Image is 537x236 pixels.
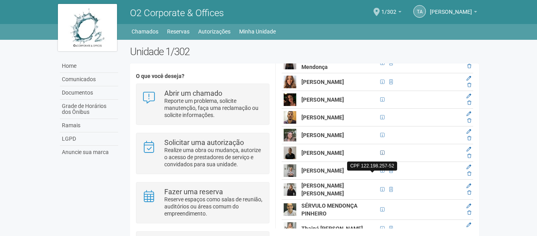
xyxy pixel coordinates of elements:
[284,183,296,196] img: user.png
[347,162,397,171] div: CPF 122.198.257-52
[467,118,471,123] a: Excluir membro
[466,203,471,209] a: Editar membro
[130,46,479,58] h2: Unidade 1/302
[142,139,263,168] a: Solicitar uma autorização Realize uma obra ou mudança, autorize o acesso de prestadores de serviç...
[466,147,471,152] a: Editar membro
[284,222,296,235] img: user.png
[301,182,344,197] strong: [PERSON_NAME] [PERSON_NAME]
[130,7,224,19] span: O2 Corporate & Offices
[58,4,117,51] img: logo.jpg
[60,100,118,119] a: Grade de Horários dos Ônibus
[284,147,296,159] img: user.png
[466,76,471,81] a: Editar membro
[301,167,344,174] strong: [PERSON_NAME]
[284,76,296,88] img: user.png
[164,89,222,97] strong: Abrir um chamado
[430,10,477,16] a: [PERSON_NAME]
[167,26,190,37] a: Reservas
[198,26,230,37] a: Autorizações
[301,79,344,85] strong: [PERSON_NAME]
[164,138,244,147] strong: Solicitar uma autorização
[164,196,263,217] p: Reserve espaços como salas de reunião, auditórios ou áreas comum do empreendimento.
[60,73,118,86] a: Comunicados
[284,164,296,177] img: user.png
[467,210,471,216] a: Excluir membro
[60,59,118,73] a: Home
[164,188,223,196] strong: Fazer uma reserva
[301,114,344,121] strong: [PERSON_NAME]
[60,146,118,159] a: Anuncie sua marca
[467,171,471,177] a: Excluir membro
[132,26,158,37] a: Chamados
[164,147,263,168] p: Realize uma obra ou mudança, autorize o acesso de prestadores de serviço e convidados para sua un...
[284,111,296,124] img: user.png
[466,111,471,117] a: Editar membro
[467,153,471,159] a: Excluir membro
[466,183,471,189] a: Editar membro
[164,97,263,119] p: Reporte um problema, solicite manutenção, faça uma reclamação ou solicite informações.
[467,63,471,69] a: Excluir membro
[467,136,471,141] a: Excluir membro
[284,93,296,106] img: user.png
[142,90,263,119] a: Abrir um chamado Reporte um problema, solicite manutenção, faça uma reclamação ou solicite inform...
[301,203,357,217] strong: SÉRVULO MENDONÇA PINHEIRO
[284,129,296,141] img: user.png
[430,1,472,15] span: Thamiris Abdala
[381,10,401,16] a: 1/302
[467,100,471,106] a: Excluir membro
[60,119,118,132] a: Ramais
[466,93,471,99] a: Editar membro
[301,132,344,138] strong: [PERSON_NAME]
[466,222,471,228] a: Editar membro
[60,132,118,146] a: LGPD
[301,97,344,103] strong: [PERSON_NAME]
[284,203,296,216] img: user.png
[136,73,269,79] h4: O que você deseja?
[142,188,263,217] a: Fazer uma reserva Reserve espaços como salas de reunião, auditórios ou áreas comum do empreendime...
[466,164,471,170] a: Editar membro
[301,225,363,232] strong: Thainá [PERSON_NAME]
[381,1,396,15] span: 1/302
[239,26,276,37] a: Minha Unidade
[467,82,471,88] a: Excluir membro
[60,86,118,100] a: Documentos
[413,5,426,18] a: TA
[301,150,344,156] strong: [PERSON_NAME]
[466,129,471,134] a: Editar membro
[467,190,471,195] a: Excluir membro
